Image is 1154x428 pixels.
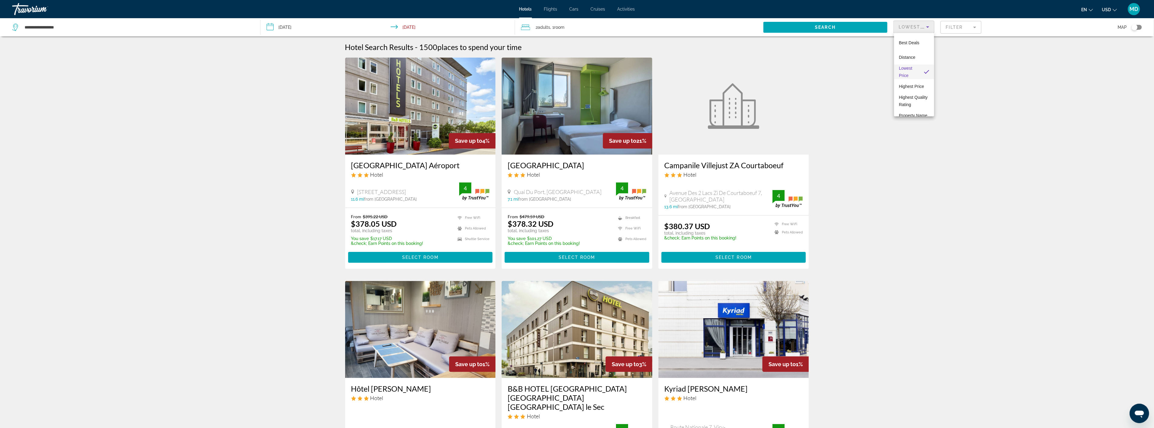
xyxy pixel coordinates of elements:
[899,66,912,78] span: Lowest Price
[899,55,915,60] span: Distance
[1130,404,1149,423] iframe: Bouton de lancement de la fenêtre de messagerie
[899,40,920,45] span: Best Deals
[899,113,927,118] span: Property Name
[899,84,924,89] span: Highest Price
[899,95,928,107] span: Highest Quality Rating
[894,33,934,116] div: Sort by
